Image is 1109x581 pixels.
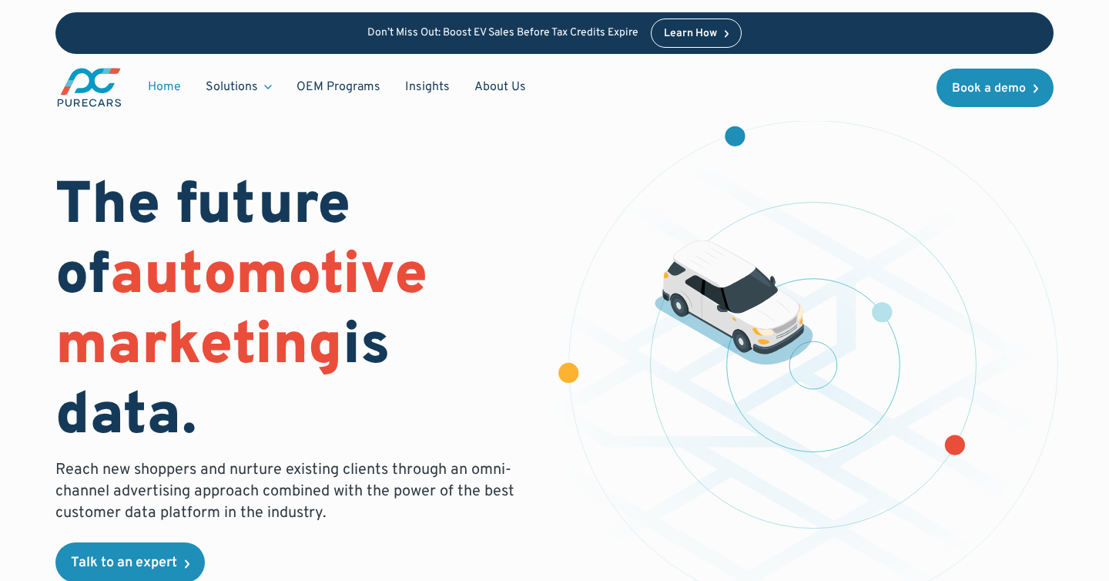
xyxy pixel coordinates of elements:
img: purecars logo [55,66,123,109]
p: Don’t Miss Out: Boost EV Sales Before Tax Credits Expire [367,27,638,40]
a: Book a demo [936,69,1054,107]
h1: The future of is data. [55,173,536,454]
div: Learn How [664,29,717,39]
a: Home [136,72,193,102]
div: Book a demo [952,82,1026,95]
p: Reach new shoppers and nurture existing clients through an omni-channel advertising approach comb... [55,459,524,524]
div: Solutions [193,72,284,102]
div: Talk to an expert [71,556,177,570]
a: main [55,66,123,109]
a: About Us [462,72,538,102]
a: Learn How [651,18,742,48]
a: Insights [393,72,462,102]
a: OEM Programs [284,72,393,102]
span: automotive marketing [55,240,427,385]
div: Solutions [206,79,258,96]
img: illustration of a vehicle [655,240,813,365]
